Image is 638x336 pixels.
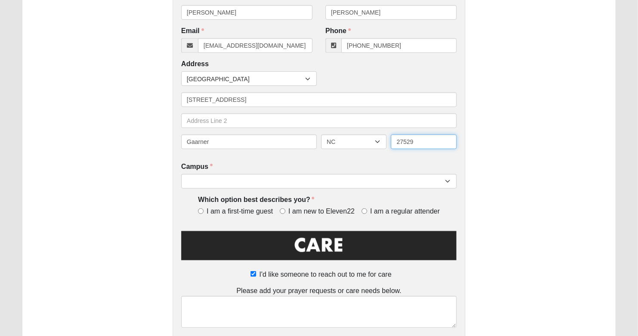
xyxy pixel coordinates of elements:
[181,113,457,128] input: Address Line 2
[198,208,204,214] input: I am a first-time guest
[181,229,457,268] img: Care.png
[181,286,457,328] div: Please add your prayer requests or care needs below.
[362,208,367,214] input: I am a regular attender
[391,134,457,149] input: Zip
[370,207,440,217] span: I am a regular attender
[280,208,285,214] input: I am new to Eleven22
[181,59,209,69] label: Address
[259,271,391,278] span: I'd like someone to reach out to me for care
[251,271,256,277] input: I'd like someone to reach out to me for care
[325,26,351,36] label: Phone
[181,26,204,36] label: Email
[187,72,305,86] span: [GEOGRAPHIC_DATA]
[288,207,355,217] span: I am new to Eleven22
[198,195,314,205] label: Which option best describes you?
[181,92,457,107] input: Address Line 1
[181,134,317,149] input: City
[181,162,213,172] label: Campus
[207,207,273,217] span: I am a first-time guest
